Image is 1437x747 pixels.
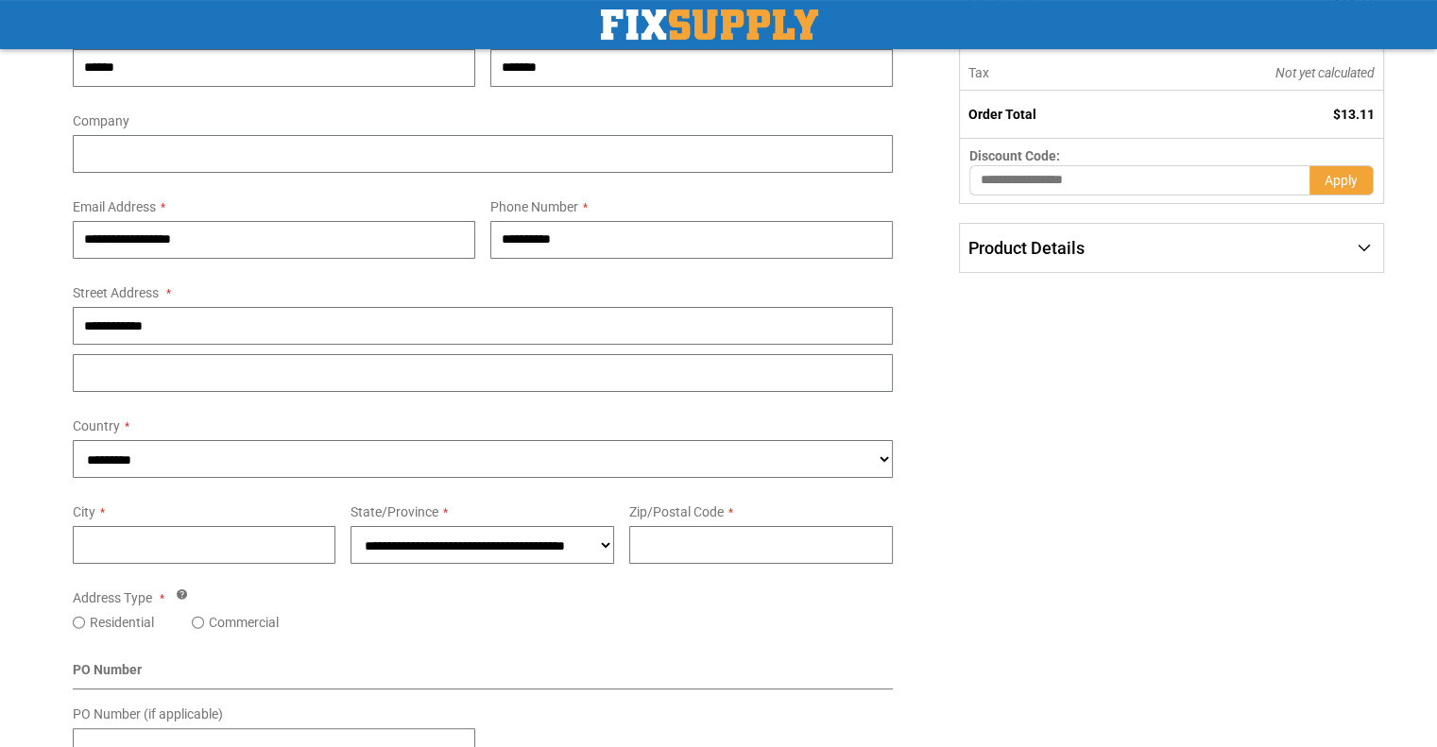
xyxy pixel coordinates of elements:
[968,107,1036,122] strong: Order Total
[960,56,1148,91] th: Tax
[209,613,279,632] label: Commercial
[969,148,1060,163] span: Discount Code:
[490,199,578,214] span: Phone Number
[1325,173,1358,188] span: Apply
[73,660,894,689] div: PO Number
[73,504,95,519] span: City
[73,285,159,300] span: Street Address
[629,504,724,519] span: Zip/Postal Code
[1275,65,1375,80] span: Not yet calculated
[73,590,152,605] span: Address Type
[1333,107,1375,122] span: $13.11
[73,199,156,214] span: Email Address
[968,238,1085,258] span: Product Details
[601,9,818,40] a: store logo
[90,613,154,632] label: Residential
[73,113,129,128] span: Company
[601,9,818,40] img: Fix Industrial Supply
[351,504,438,519] span: State/Province
[1309,165,1374,195] button: Apply
[73,706,223,722] span: PO Number (if applicable)
[73,418,120,433] span: Country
